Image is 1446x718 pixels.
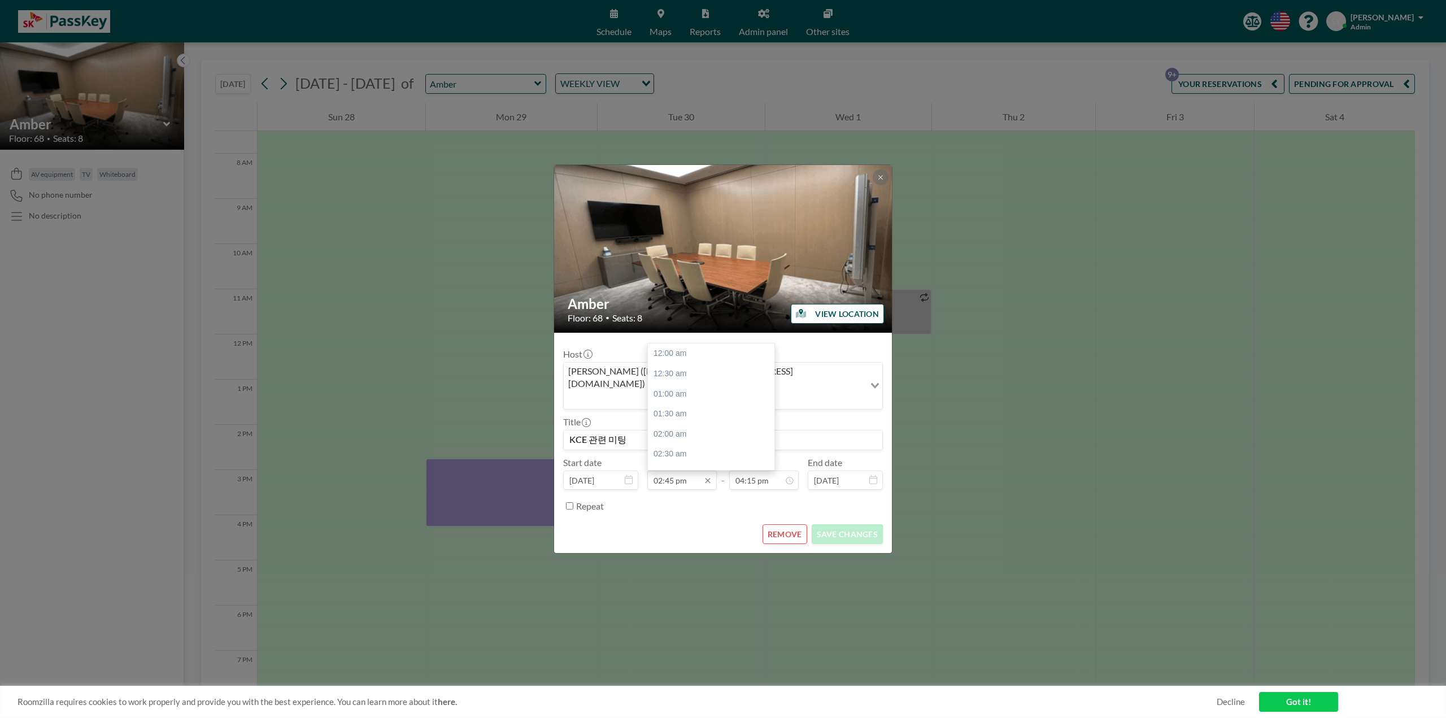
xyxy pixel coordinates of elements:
[563,457,602,468] label: Start date
[648,464,780,485] div: 03:00 am
[566,365,863,390] span: [PERSON_NAME] ([DOMAIN_NAME][EMAIL_ADDRESS][DOMAIN_NAME])
[612,312,642,324] span: Seats: 8
[791,304,884,324] button: VIEW LOCATION
[18,697,1217,707] span: Roomzilla requires cookies to work properly and provide you with the best experience. You can lea...
[808,457,842,468] label: End date
[1217,697,1245,707] a: Decline
[648,343,780,364] div: 12:00 am
[721,461,725,486] span: -
[563,416,590,428] label: Title
[564,363,882,410] div: Search for option
[648,404,780,424] div: 01:30 am
[568,295,879,312] h2: Amber
[648,424,780,445] div: 02:00 am
[812,524,883,544] button: SAVE CHANGES
[606,314,609,322] span: •
[565,392,864,407] input: Search for option
[648,384,780,404] div: 01:00 am
[763,524,807,544] button: REMOVE
[1259,692,1338,712] a: Got it!
[648,444,780,464] div: 02:30 am
[576,501,604,512] label: Repeat
[554,145,893,352] img: 537.gif
[564,430,882,450] input: (No title)
[563,349,591,360] label: Host
[568,312,603,324] span: Floor: 68
[438,697,457,707] a: here.
[648,364,780,384] div: 12:30 am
